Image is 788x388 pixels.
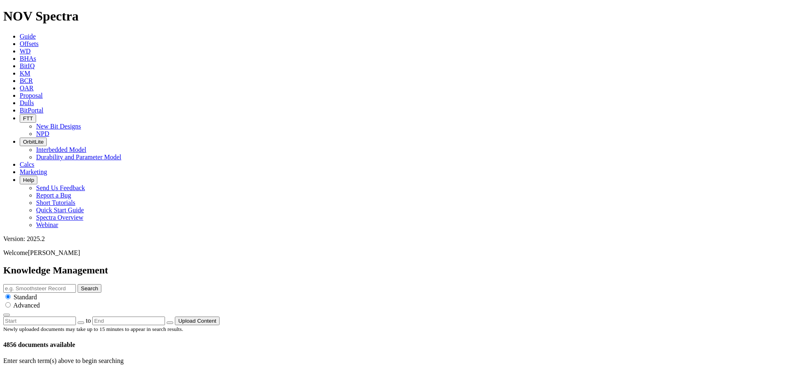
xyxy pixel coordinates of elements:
[36,214,83,221] a: Spectra Overview
[23,115,33,122] span: FTT
[20,40,39,47] a: Offsets
[36,184,85,191] a: Send Us Feedback
[20,55,36,62] a: BHAs
[36,199,76,206] a: Short Tutorials
[20,77,33,84] a: BCR
[86,317,91,324] span: to
[3,357,785,365] p: Enter search term(s) above to begin searching
[28,249,80,256] span: [PERSON_NAME]
[14,294,37,301] span: Standard
[20,33,36,40] a: Guide
[13,302,40,309] span: Advanced
[20,62,34,69] a: BitIQ
[3,317,76,325] input: Start
[20,70,30,77] a: KM
[36,130,49,137] a: NPD
[3,326,183,332] small: Newly uploaded documents may take up to 15 minutes to appear in search results.
[3,265,785,276] h2: Knowledge Management
[3,235,785,243] div: Version: 2025.2
[36,192,71,199] a: Report a Bug
[175,317,220,325] button: Upload Content
[36,207,84,214] a: Quick Start Guide
[36,221,58,228] a: Webinar
[20,85,34,92] a: OAR
[36,123,81,130] a: New Bit Designs
[20,176,37,184] button: Help
[78,284,101,293] button: Search
[3,249,785,257] p: Welcome
[20,99,34,106] a: Dulls
[36,146,86,153] a: Interbedded Model
[20,168,47,175] a: Marketing
[20,138,47,146] button: OrbitLite
[23,177,34,183] span: Help
[92,317,165,325] input: End
[20,114,36,123] button: FTT
[20,92,43,99] a: Proposal
[20,161,34,168] a: Calcs
[3,9,785,24] h1: NOV Spectra
[3,341,785,349] h4: 4856 documents available
[20,48,31,55] a: WD
[36,154,121,161] a: Durability and Parameter Model
[20,107,44,114] a: BitPortal
[3,284,76,293] input: e.g. Smoothsteer Record
[23,139,44,145] span: OrbitLite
